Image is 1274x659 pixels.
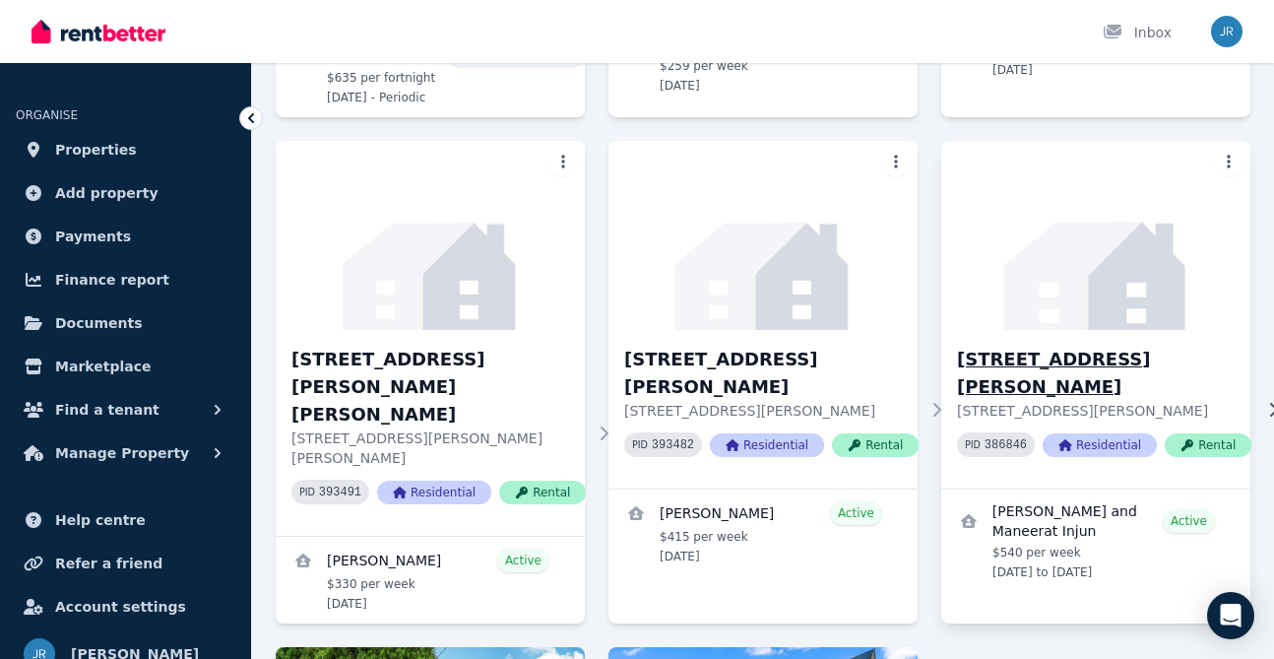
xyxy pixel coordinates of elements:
[16,303,235,343] a: Documents
[276,141,585,330] img: 25A Kline St, Weston
[16,130,235,169] a: Properties
[319,486,361,499] code: 393491
[291,346,586,428] h3: [STREET_ADDRESS][PERSON_NAME][PERSON_NAME]
[1103,23,1172,42] div: Inbox
[1207,592,1254,639] div: Open Intercom Messenger
[276,537,585,624] a: View details for Anthony Dugandzic
[276,141,585,536] a: 25A Kline St, Weston[STREET_ADDRESS][PERSON_NAME][PERSON_NAME][STREET_ADDRESS][PERSON_NAME][PERSO...
[55,225,131,248] span: Payments
[55,552,162,575] span: Refer a friend
[1165,433,1251,457] span: Rental
[624,346,919,401] h3: [STREET_ADDRESS][PERSON_NAME]
[16,587,235,626] a: Account settings
[832,433,919,457] span: Rental
[965,439,981,450] small: PID
[16,390,235,429] button: Find a tenant
[299,487,315,497] small: PID
[55,595,186,619] span: Account settings
[55,138,137,162] span: Properties
[957,401,1251,421] p: [STREET_ADDRESS][PERSON_NAME]
[499,481,586,504] span: Rental
[549,149,577,176] button: More options
[608,490,918,576] a: View details for Bruce Aulich
[55,355,151,378] span: Marketplace
[1215,149,1242,176] button: More options
[16,217,235,256] a: Payments
[16,173,235,213] a: Add property
[16,544,235,583] a: Refer a friend
[55,441,189,465] span: Manage Property
[276,31,585,117] a: View details for Christine Watt
[16,500,235,540] a: Help centre
[16,433,235,473] button: Manage Property
[652,438,694,452] code: 393482
[608,141,918,489] a: 37A Woodstock St, Mayfield[STREET_ADDRESS][PERSON_NAME][STREET_ADDRESS][PERSON_NAME]PID 393482Res...
[985,438,1027,452] code: 386846
[16,347,235,386] a: Marketplace
[55,508,146,532] span: Help centre
[608,141,918,330] img: 37A Woodstock St, Mayfield
[377,481,491,504] span: Residential
[933,136,1258,335] img: 37B Woodstock St, Mayfield
[941,490,1250,592] a: View details for Arisa Thanomek and Maneerat Injun
[957,346,1251,401] h3: [STREET_ADDRESS][PERSON_NAME]
[55,311,143,335] span: Documents
[291,428,586,468] p: [STREET_ADDRESS][PERSON_NAME][PERSON_NAME]
[1211,16,1242,47] img: Jo Reinhard
[55,181,159,205] span: Add property
[1043,433,1157,457] span: Residential
[710,433,824,457] span: Residential
[16,108,78,122] span: ORGANISE
[32,17,165,46] img: RentBetter
[55,268,169,292] span: Finance report
[55,398,159,422] span: Find a tenant
[941,141,1250,489] a: 37B Woodstock St, Mayfield[STREET_ADDRESS][PERSON_NAME][STREET_ADDRESS][PERSON_NAME]PID 386846Res...
[632,439,648,450] small: PID
[882,149,910,176] button: More options
[624,401,919,421] p: [STREET_ADDRESS][PERSON_NAME]
[16,260,235,299] a: Finance report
